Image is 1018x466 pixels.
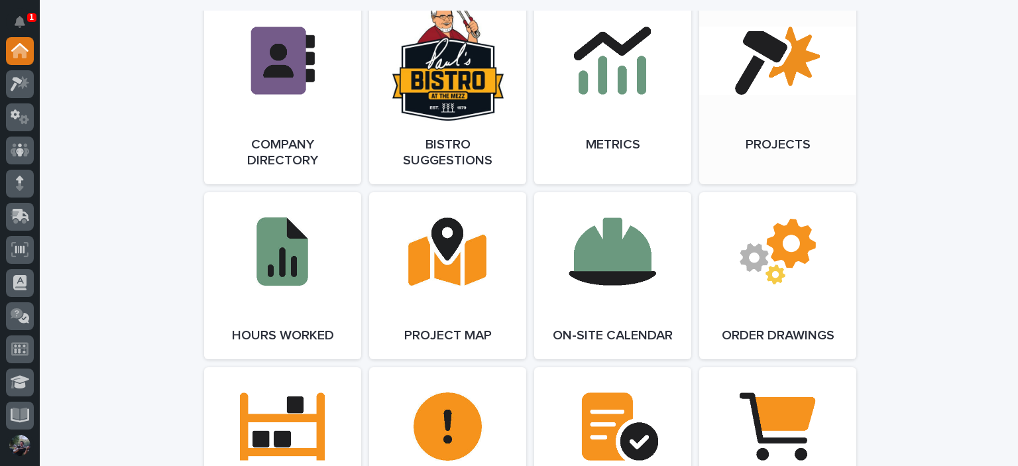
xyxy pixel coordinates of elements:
a: Hours Worked [204,192,361,359]
button: Notifications [6,8,34,36]
a: Company Directory [204,1,361,184]
a: Project Map [369,192,526,359]
a: Order Drawings [699,192,856,359]
p: 1 [29,13,34,22]
a: Projects [699,1,856,184]
a: On-Site Calendar [534,192,691,359]
a: Metrics [534,1,691,184]
a: Bistro Suggestions [369,1,526,184]
button: users-avatar [6,432,34,459]
div: Notifications1 [17,16,34,37]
